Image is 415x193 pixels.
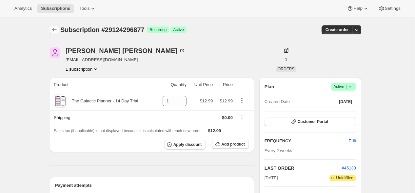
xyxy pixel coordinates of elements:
[221,142,245,147] span: Add product
[335,97,356,106] button: [DATE]
[66,66,99,72] button: Product actions
[265,98,290,105] span: Created Date
[237,113,247,120] button: Shipping actions
[60,26,144,33] span: Subscription #29124296877
[66,47,185,54] div: [PERSON_NAME] [PERSON_NAME]
[54,129,202,133] span: Sales tax (if applicable) is not displayed because it is calculated with each new order.
[50,25,59,34] button: Subscriptions
[173,27,184,32] span: Active
[55,182,249,189] h2: Payment attempts
[285,57,287,62] span: 1
[345,136,360,146] button: Edit
[215,78,235,92] th: Price
[336,175,353,181] span: Unfulfilled
[50,47,60,58] span: Amelia Mathena
[237,97,247,104] button: Product actions
[343,4,373,13] button: Help
[54,95,66,108] img: product img
[67,98,138,104] div: The Galactic Planner - 14 Day Trial
[339,99,352,104] span: [DATE]
[333,83,353,90] span: Active
[353,6,362,11] span: Help
[278,67,294,71] span: ORDERS
[385,6,401,11] span: Settings
[41,6,70,11] span: Subscriptions
[164,140,206,149] button: Apply discount
[188,78,215,92] th: Unit Price
[14,6,32,11] span: Analytics
[220,98,233,103] span: $12.99
[173,142,202,147] span: Apply discount
[265,83,274,90] h2: Plan
[326,27,349,32] span: Create order
[10,4,36,13] button: Analytics
[342,166,356,170] a: #45133
[298,119,328,124] span: Customer Portal
[374,4,405,13] button: Settings
[349,138,356,144] span: Edit
[265,165,342,171] h2: LAST ORDER
[79,6,89,11] span: Tools
[50,110,156,125] th: Shipping
[322,25,353,34] button: Create order
[342,165,356,171] button: #45133
[50,78,156,92] th: Product
[37,4,74,13] button: Subscriptions
[149,27,167,32] span: Recurring
[222,115,233,120] span: $0.00
[156,78,188,92] th: Quantity
[346,84,347,89] span: |
[208,128,221,133] span: $12.99
[66,57,185,63] span: [EMAIL_ADDRESS][DOMAIN_NAME]
[265,148,292,153] span: Every 2 weeks
[265,138,349,144] h2: FREQUENCY
[265,117,356,126] button: Customer Portal
[281,55,291,64] button: 1
[265,175,278,181] span: [DATE]
[200,98,213,103] span: $12.99
[212,140,248,149] button: Add product
[75,4,100,13] button: Tools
